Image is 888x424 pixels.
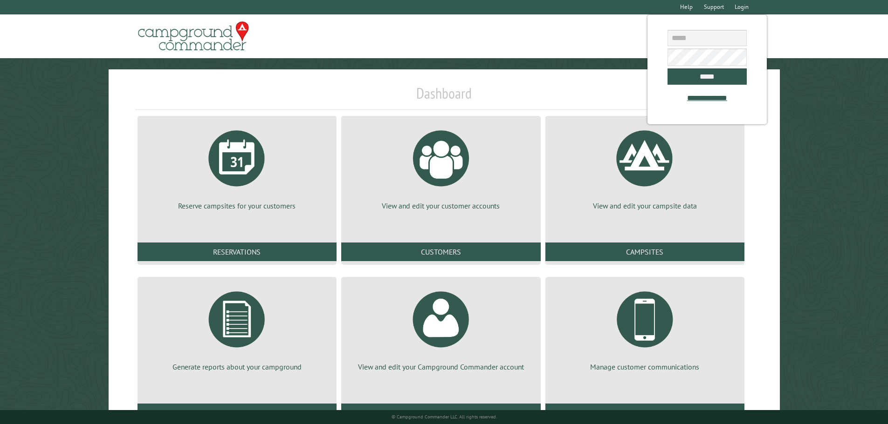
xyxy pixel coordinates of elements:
[138,404,337,422] a: Reports
[149,201,325,211] p: Reserve campsites for your customers
[557,123,733,211] a: View and edit your campsite data
[352,201,529,211] p: View and edit your customer accounts
[149,284,325,372] a: Generate reports about your campground
[138,242,337,261] a: Reservations
[557,362,733,372] p: Manage customer communications
[352,123,529,211] a: View and edit your customer accounts
[149,123,325,211] a: Reserve campsites for your customers
[545,404,744,422] a: Communications
[557,201,733,211] p: View and edit your campsite data
[545,242,744,261] a: Campsites
[341,242,540,261] a: Customers
[557,284,733,372] a: Manage customer communications
[135,84,753,110] h1: Dashboard
[149,362,325,372] p: Generate reports about your campground
[341,404,540,422] a: Account
[392,414,497,420] small: © Campground Commander LLC. All rights reserved.
[352,284,529,372] a: View and edit your Campground Commander account
[352,362,529,372] p: View and edit your Campground Commander account
[135,18,252,54] img: Campground Commander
